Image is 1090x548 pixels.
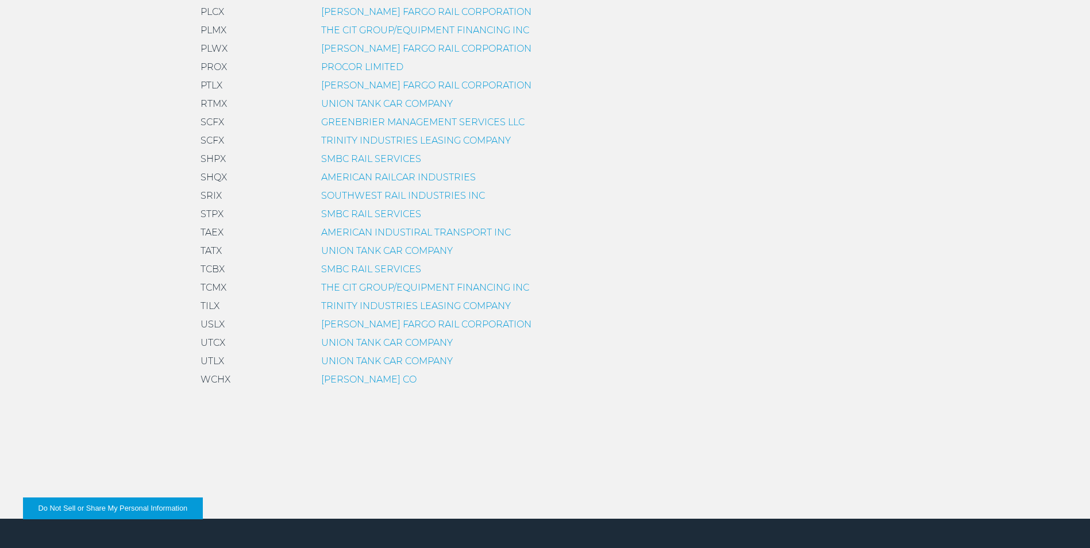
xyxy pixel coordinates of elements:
[201,319,225,330] span: USLX
[321,117,525,128] a: GREENBRIER MANAGEMENT SERVICES LLC
[321,153,421,164] a: SMBC RAIL SERVICES
[321,80,531,91] a: [PERSON_NAME] FARGO RAIL CORPORATION
[321,172,476,183] a: AMERICAN RAILCAR INDUSTRIES
[321,43,531,54] a: [PERSON_NAME] FARGO RAIL CORPORATION
[321,190,485,201] a: SOUTHWEST RAIL INDUSTRIES INC
[201,61,227,72] span: PROX
[321,282,529,293] a: THE CIT GROUP/EQUIPMENT FINANCING INC
[321,61,403,72] a: PROCOR LIMITED
[201,153,226,164] span: SHPX
[23,497,203,519] button: Do Not Sell or Share My Personal Information
[321,319,531,330] a: [PERSON_NAME] FARGO RAIL CORPORATION
[201,80,222,91] span: PTLX
[201,25,226,36] span: PLMX
[201,135,224,146] span: SCFX
[201,190,222,201] span: SRIX
[321,245,453,256] a: UNION TANK CAR COMPANY
[201,300,219,311] span: TILX
[321,374,417,385] a: [PERSON_NAME] CO
[201,282,226,293] span: TCMX
[321,98,453,109] a: UNION TANK CAR COMPANY
[201,43,228,54] span: PLWX
[201,209,224,219] span: STPX
[321,135,511,146] a: TRINITY INDUSTRIES LEASING COMPANY
[201,245,222,256] span: TATX
[201,337,225,348] span: UTCX
[321,6,531,17] a: [PERSON_NAME] FARGO RAIL CORPORATION
[201,374,230,385] span: WCHX
[201,98,227,109] span: RTMX
[321,356,453,366] a: UNION TANK CAR COMPANY
[321,25,529,36] a: THE CIT GROUP/EQUIPMENT FINANCING INC
[321,337,453,348] a: UNION TANK CAR COMPANY
[201,227,224,238] span: TAEX
[201,172,227,183] span: SHQX
[321,209,421,219] a: SMBC RAIL SERVICES
[321,300,511,311] a: TRINITY INDUSTRIES LEASING COMPANY
[201,117,224,128] span: SCFX
[201,6,224,17] span: PLCX
[321,227,511,238] a: AMERICAN INDUSTIRAL TRANSPORT INC
[201,356,224,366] span: UTLX
[321,264,421,275] a: SMBC RAIL SERVICES
[201,264,225,275] span: TCBX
